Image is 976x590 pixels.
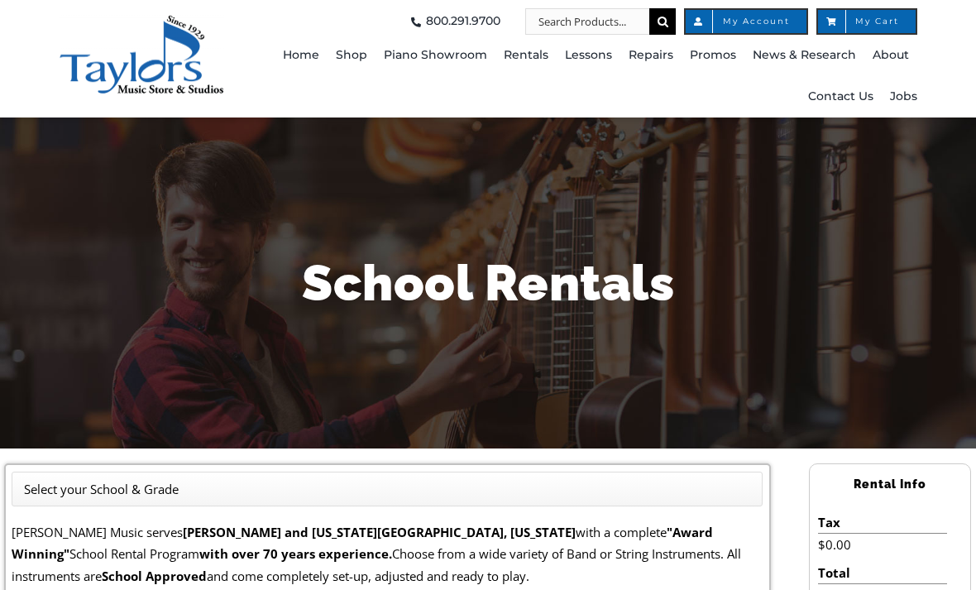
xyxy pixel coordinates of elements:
a: Lessons [565,35,612,76]
a: My Account [684,8,808,35]
span: Jobs [890,84,917,110]
a: 800.291.9700 [406,8,500,35]
span: Repairs [629,42,673,69]
strong: with over 70 years experience. [199,545,392,562]
strong: [PERSON_NAME] and [US_STATE][GEOGRAPHIC_DATA], [US_STATE] [183,524,576,540]
input: Search Products... [525,8,649,35]
nav: Main Menu [282,35,917,118]
span: Shop [336,42,367,69]
a: About [873,35,909,76]
span: Promos [690,42,736,69]
span: Rentals [504,42,548,69]
a: Contact Us [808,76,873,118]
li: Select your School & Grade [24,478,179,500]
li: $0.00 [818,534,946,555]
strong: School Approved [102,568,207,584]
h2: Rental Info [810,470,970,499]
span: My Account [702,17,790,26]
span: My Cart [835,17,899,26]
a: Rentals [504,35,548,76]
span: Lessons [565,42,612,69]
span: Contact Us [808,84,873,110]
span: 800.291.9700 [426,8,500,35]
h1: School Rentals [25,248,951,318]
a: My Cart [816,8,917,35]
a: Home [283,35,319,76]
span: Home [283,42,319,69]
span: About [873,42,909,69]
a: News & Research [753,35,856,76]
span: News & Research [753,42,856,69]
li: Total [818,562,946,584]
a: Repairs [629,35,673,76]
a: Shop [336,35,367,76]
a: taylors-music-store-west-chester [59,12,224,29]
a: Promos [690,35,736,76]
input: Search [649,8,676,35]
nav: Top Right [282,8,917,35]
a: Piano Showroom [384,35,487,76]
li: Tax [818,511,946,534]
a: Jobs [890,76,917,118]
p: [PERSON_NAME] Music serves with a complete School Rental Program Choose from a wide variety of Ba... [12,521,763,587]
span: Piano Showroom [384,42,487,69]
